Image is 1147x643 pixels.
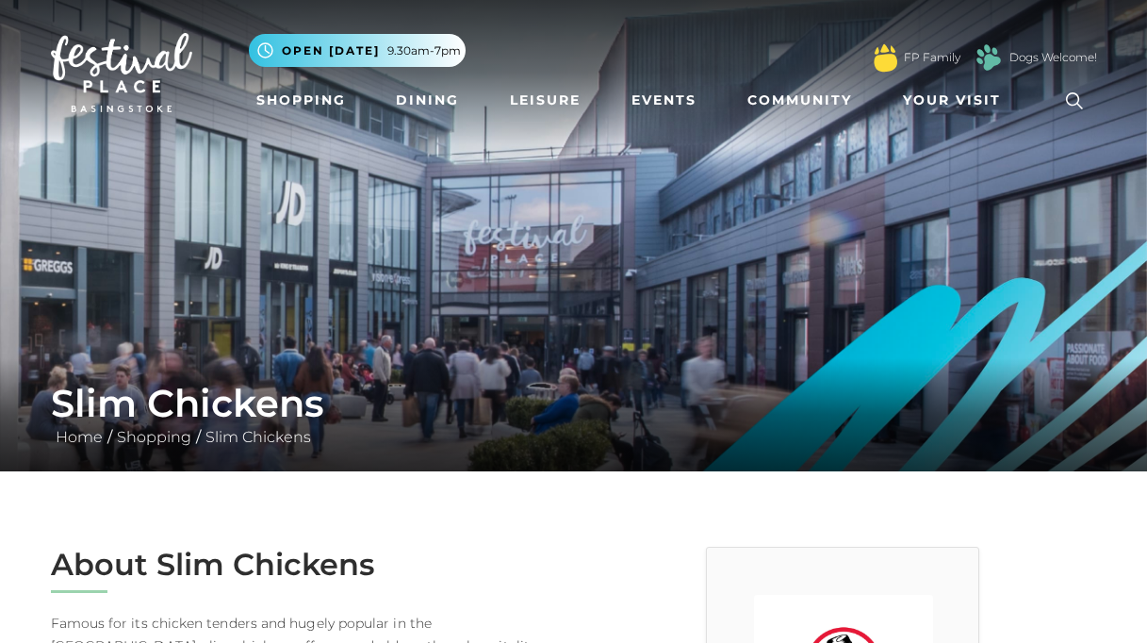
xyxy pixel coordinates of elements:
[201,428,316,446] a: Slim Chickens
[282,42,380,59] span: Open [DATE]
[37,381,1111,449] div: / /
[895,83,1018,118] a: Your Visit
[624,83,704,118] a: Events
[51,428,107,446] a: Home
[51,547,560,583] h2: About Slim Chickens
[903,91,1001,110] span: Your Visit
[51,33,192,112] img: Festival Place Logo
[740,83,860,118] a: Community
[249,34,466,67] button: Open [DATE] 9.30am-7pm
[388,83,467,118] a: Dining
[51,381,1097,426] h1: Slim Chickens
[249,83,353,118] a: Shopping
[502,83,588,118] a: Leisure
[1009,49,1097,66] a: Dogs Welcome!
[387,42,461,59] span: 9.30am-7pm
[904,49,960,66] a: FP Family
[112,428,196,446] a: Shopping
